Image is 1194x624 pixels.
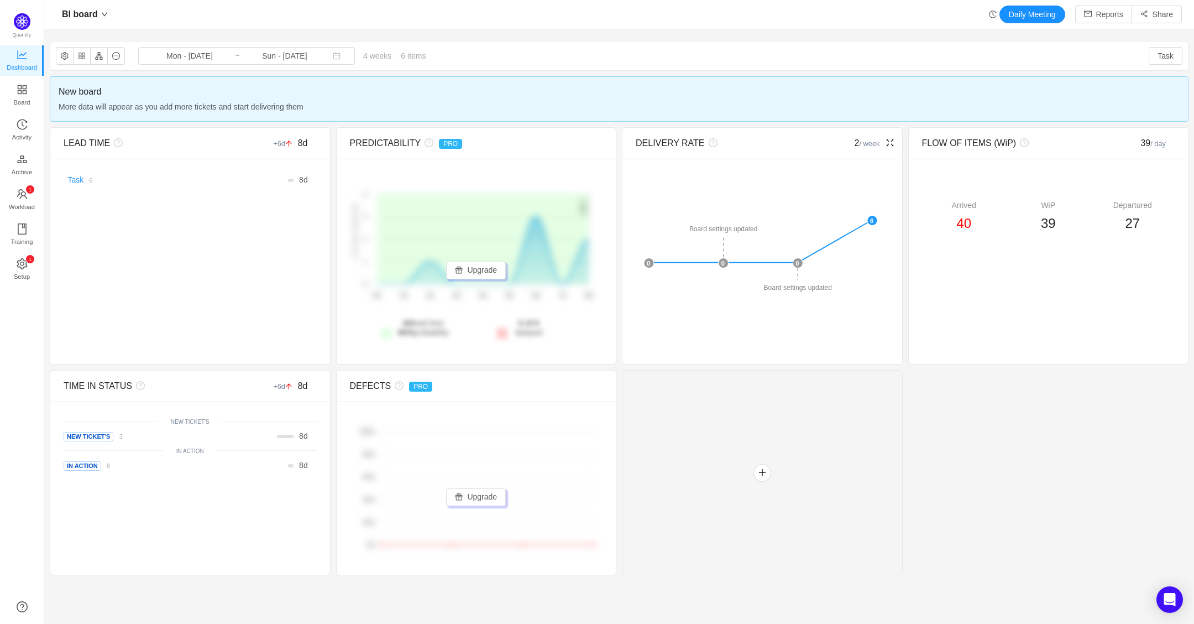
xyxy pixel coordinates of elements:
sup: 1 [26,185,34,194]
span: Activity [12,126,32,148]
i: icon: history [17,119,28,130]
i: icon: question-circle [1016,138,1029,147]
tspan: 0% [366,542,375,548]
span: 39 [1041,216,1056,231]
text: # of items delivered [351,204,358,261]
div: DEFECTS [350,379,540,393]
tspan: 3d [452,292,459,299]
button: icon: giftUpgrade [446,488,506,506]
button: Daily Meeting [999,6,1065,23]
div: WiP [1006,200,1091,211]
tspan: 4 [363,191,366,197]
tspan: 5d [505,292,512,299]
a: Archive [17,154,28,176]
small: 3 [119,433,122,440]
button: icon: mailReports [1075,6,1132,23]
span: 40 [956,216,971,231]
tspan: 1 [363,258,366,265]
div: Open Intercom Messenger [1156,586,1183,613]
span: d [299,461,308,470]
small: 6 [89,177,92,184]
tspan: 8d [585,292,592,299]
span: LEAD TIME [64,138,110,148]
i: icon: calendar [333,52,341,60]
a: Task [68,175,84,184]
small: +6d [273,382,298,391]
span: delayed [515,319,542,337]
span: 8 [299,431,303,440]
i: icon: gold [17,154,28,165]
span: 8d [298,138,308,148]
a: 3 [113,431,122,440]
tspan: 0d [373,292,380,299]
span: More data will appear as you add more tickets and start delivering them [59,101,1180,113]
button: icon: appstore [73,47,91,65]
tspan: 60% [363,474,375,480]
a: icon: settingSetup [17,259,28,281]
strong: 0 of 6 [519,319,539,327]
div: FLOW OF ITEMS (WiP) [922,137,1112,150]
button: Task [1149,47,1182,65]
span: 8d [298,381,308,391]
strong: 80% [398,328,413,337]
input: Start date [145,50,234,62]
p: 1 [28,255,31,263]
span: lead time [398,319,449,337]
a: Board [17,85,28,107]
tspan: 6d [532,292,539,299]
div: Arrived [922,200,1007,211]
i: icon: question-circle [421,138,433,147]
span: 4 weeks [355,51,434,60]
div: 39 [1112,137,1175,150]
small: / day [1150,139,1166,148]
small: NEW TICKET'S [171,419,210,425]
div: Board settings updated [762,280,834,295]
i: icon: question-circle [391,381,404,390]
i: icon: line-chart [17,49,28,60]
a: Activity [17,119,28,142]
a: icon: question-circle [17,601,28,612]
tspan: 0 [363,281,366,288]
tspan: 100% [359,428,375,435]
span: 6 items [401,51,426,60]
button: icon: setting [56,47,74,65]
img: Quantify [14,13,30,30]
i: icon: question-circle [110,138,123,147]
div: PREDICTABILITY [350,137,540,150]
span: d [299,431,308,440]
i: icon: setting [17,258,28,269]
span: Dashboard [7,56,37,79]
i: icon: history [989,11,997,18]
tspan: 20% [363,519,375,526]
tspan: 40% [363,496,375,503]
i: icon: appstore [17,84,28,95]
div: DELIVERY RATE [636,137,825,150]
tspan: 7d [558,292,565,299]
span: PRO [409,382,432,392]
a: 6 [101,461,110,470]
sup: 1 [26,255,34,263]
div: Board settings updated [687,222,760,236]
span: IN ACTION [64,461,101,471]
span: NEW TICKET'S [64,432,113,441]
tspan: 2 [363,236,366,242]
small: / week [860,139,880,148]
a: Dashboard [17,50,28,72]
span: d [299,175,308,184]
span: PRO [439,139,462,149]
strong: 8d [403,319,412,327]
span: Setup [14,266,30,288]
tspan: 1d [399,292,406,299]
button: icon: giftUpgrade [446,262,506,279]
span: New board [59,85,1180,98]
a: Training [17,224,28,246]
button: icon: plus [753,464,771,482]
button: icon: apartment [90,47,108,65]
span: Training [11,231,33,253]
div: TIME IN STATUS [64,379,253,393]
i: icon: arrow-up [285,383,292,390]
a: 6 [83,175,92,184]
i: icon: fullscreen [880,138,894,147]
button: icon: share-altShare [1132,6,1182,23]
tspan: 80% [363,451,375,457]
